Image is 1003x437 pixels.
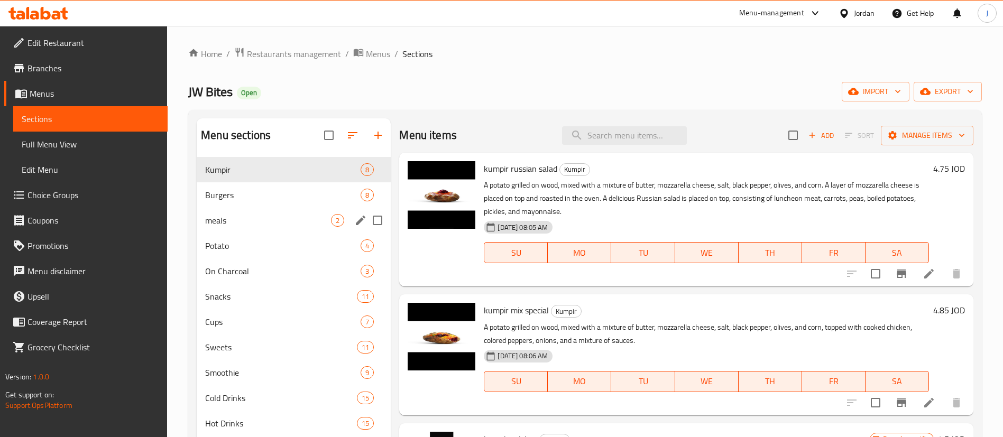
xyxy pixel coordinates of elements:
[986,7,988,19] span: J
[484,179,929,218] p: A potato grilled on wood, mixed with a mixture of butter, mozzarella cheese, salt, black pepper, ...
[205,214,331,227] span: meals
[361,368,373,378] span: 9
[838,127,881,144] span: Select section first
[870,374,925,389] span: SA
[484,242,548,263] button: SU
[743,245,798,261] span: TH
[552,245,607,261] span: MO
[889,390,914,415] button: Branch-specific-item
[13,157,168,182] a: Edit Menu
[357,393,373,403] span: 15
[361,265,374,277] div: items
[870,245,925,261] span: SA
[408,303,475,370] img: kumpir mix special
[361,317,373,327] span: 7
[361,189,374,201] div: items
[489,374,544,389] span: SU
[205,417,357,430] span: Hot Drinks
[22,113,159,125] span: Sections
[782,124,804,146] span: Select section
[27,341,159,354] span: Grocery Checklist
[4,55,168,81] a: Branches
[739,242,802,263] button: TH
[611,242,675,263] button: TU
[408,161,475,229] img: kumpir russian salad
[739,7,804,20] div: Menu-management
[22,138,159,151] span: Full Menu View
[743,374,798,389] span: TH
[353,212,369,228] button: edit
[552,374,607,389] span: MO
[560,163,590,175] span: Kumpir
[197,360,391,385] div: Smoothie9
[205,392,357,404] span: Cold Drinks
[226,48,230,60] li: /
[340,123,365,148] span: Sort sections
[399,127,457,143] h2: Menu items
[345,48,349,60] li: /
[394,48,398,60] li: /
[864,392,887,414] span: Select to update
[357,417,374,430] div: items
[201,127,271,143] h2: Menu sections
[611,371,675,392] button: TU
[205,366,361,379] span: Smoothie
[807,129,835,142] span: Add
[548,242,611,263] button: MO
[739,371,802,392] button: TH
[197,385,391,411] div: Cold Drinks15
[188,80,233,104] span: JW Bites
[361,239,374,252] div: items
[357,341,374,354] div: items
[866,371,929,392] button: SA
[332,216,344,226] span: 2
[944,390,969,415] button: delete
[205,341,357,354] span: Sweets
[559,163,590,176] div: Kumpir
[4,284,168,309] a: Upsell
[402,48,433,60] span: Sections
[4,81,168,106] a: Menus
[484,321,929,347] p: A potato grilled on wood, mixed with a mixture of butter, mozzarella cheese, salt, black pepper, ...
[804,127,838,144] button: Add
[4,334,168,360] a: Grocery Checklist
[27,36,159,49] span: Edit Restaurant
[197,208,391,233] div: meals2edit
[205,163,361,176] span: Kumpir
[842,82,909,101] button: import
[205,290,357,303] div: Snacks
[489,245,544,261] span: SU
[197,411,391,436] div: Hot Drinks15
[361,163,374,176] div: items
[881,126,973,145] button: Manage items
[357,419,373,429] span: 15
[366,48,390,60] span: Menus
[679,374,734,389] span: WE
[806,374,861,389] span: FR
[361,366,374,379] div: items
[22,163,159,176] span: Edit Menu
[357,392,374,404] div: items
[361,190,373,200] span: 8
[33,370,49,384] span: 1.0.0
[675,371,739,392] button: WE
[357,342,373,352] span: 11
[864,263,887,285] span: Select to update
[13,132,168,157] a: Full Menu View
[205,315,361,328] div: Cups
[493,351,552,361] span: [DATE] 08:06 AM
[551,305,581,318] span: Kumpir
[5,398,72,412] a: Support.OpsPlatform
[237,87,261,99] div: Open
[551,305,582,318] div: Kumpir
[205,265,361,277] span: On Charcoal
[234,47,341,61] a: Restaurants management
[850,85,901,98] span: import
[27,62,159,75] span: Branches
[484,161,557,176] span: kumpir russian salad
[4,182,168,208] a: Choice Groups
[4,30,168,55] a: Edit Restaurant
